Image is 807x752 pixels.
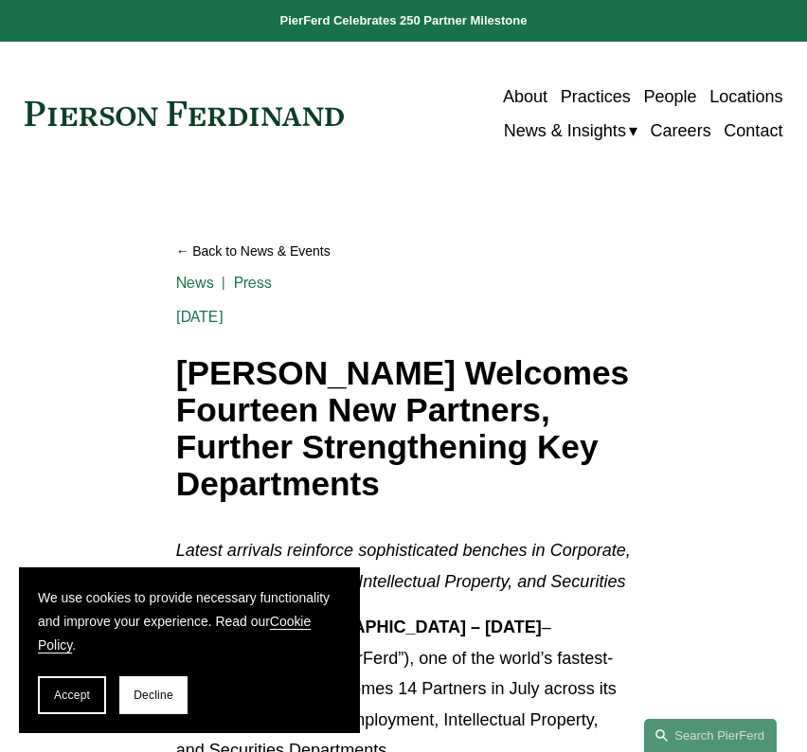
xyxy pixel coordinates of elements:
[134,689,173,702] span: Decline
[504,116,626,146] span: News & Insights
[38,586,341,657] p: We use cookies to provide necessary functionality and improve your experience. Read our .
[644,719,777,752] a: Search this site
[709,80,782,114] a: Locations
[54,689,90,702] span: Accept
[234,274,273,292] a: Press
[176,308,224,326] span: [DATE]
[176,236,632,266] a: Back to News & Events
[561,80,631,114] a: Practices
[176,274,215,292] a: News
[724,114,782,148] a: Contact
[19,567,360,733] section: Cookie banner
[119,676,188,714] button: Decline
[503,80,547,114] a: About
[504,114,637,148] a: folder dropdown
[38,614,311,653] a: Cookie Policy
[176,541,636,590] em: Latest arrivals reinforce sophisticated benches in Corporate, Litigation, Employment, Intellectua...
[643,80,696,114] a: People
[38,676,106,714] button: Accept
[651,114,711,148] a: Careers
[176,355,632,502] h1: [PERSON_NAME] Welcomes Fourteen New Partners, Further Strengthening Key Departments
